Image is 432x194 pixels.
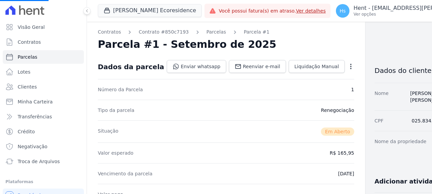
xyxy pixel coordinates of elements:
[321,128,354,136] span: Em Aberto
[98,28,354,36] nav: Breadcrumb
[219,7,326,15] span: Você possui fatura(s) em atraso.
[18,39,41,45] span: Contratos
[18,143,48,150] span: Negativação
[167,60,226,73] a: Enviar whatsapp
[139,28,188,36] a: Contrato #850c7193
[18,158,60,165] span: Troca de Arquivos
[375,117,383,124] dt: CPF
[3,65,84,79] a: Lotes
[98,86,143,93] dt: Número da Parcela
[98,150,133,156] dt: Valor esperado
[3,80,84,94] a: Clientes
[375,90,389,103] dt: Nome
[98,107,134,114] dt: Tipo da parcela
[3,125,84,138] a: Crédito
[98,4,202,17] button: [PERSON_NAME] Ecoresidence
[98,28,121,36] a: Contratos
[3,20,84,34] a: Visão Geral
[294,63,339,70] span: Liquidação Manual
[289,60,345,73] a: Liquidação Manual
[18,98,53,105] span: Minha Carteira
[3,140,84,153] a: Negativação
[340,8,346,13] span: Hs
[18,54,37,60] span: Parcelas
[98,38,276,51] h2: Parcela #1 - Setembro de 2025
[98,170,152,177] dt: Vencimento da parcela
[98,128,119,136] dt: Situação
[338,170,354,177] dd: [DATE]
[296,8,326,14] a: Ver detalhes
[18,113,52,120] span: Transferências
[229,60,286,73] a: Reenviar e-mail
[3,50,84,64] a: Parcelas
[18,83,37,90] span: Clientes
[18,24,45,31] span: Visão Geral
[5,178,81,186] div: Plataformas
[351,86,354,93] dd: 1
[3,155,84,168] a: Troca de Arquivos
[375,138,427,145] dt: Nome da propriedade
[206,28,226,36] a: Parcelas
[321,107,354,114] dd: Renegociação
[98,63,164,71] div: Dados da parcela
[243,63,280,70] span: Reenviar e-mail
[18,69,31,75] span: Lotes
[3,35,84,49] a: Contratos
[330,150,354,156] dd: R$ 165,95
[244,28,270,36] a: Parcela #1
[3,110,84,123] a: Transferências
[18,128,35,135] span: Crédito
[3,95,84,109] a: Minha Carteira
